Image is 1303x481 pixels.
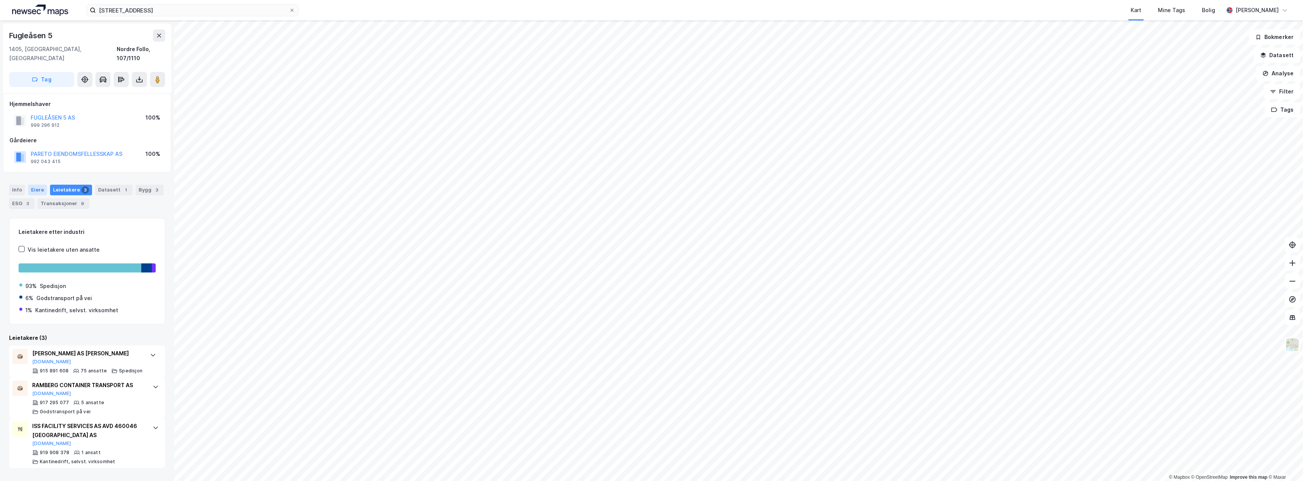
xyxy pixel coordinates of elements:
[25,282,37,291] div: 93%
[1264,84,1300,99] button: Filter
[40,450,69,456] div: 919 908 378
[9,333,165,342] div: Leietakere (3)
[9,185,25,195] div: Info
[1249,30,1300,45] button: Bokmerker
[32,422,145,440] div: ISS FACILITY SERVICES AS AVD 460046 [GEOGRAPHIC_DATA] AS
[40,459,115,465] div: Kantinedrift, selvst. virksomhet
[1265,445,1303,481] iframe: Chat Widget
[1254,48,1300,63] button: Datasett
[40,282,66,291] div: Spedisjon
[9,100,165,109] div: Hjemmelshaver
[9,45,117,63] div: 1405, [GEOGRAPHIC_DATA], [GEOGRAPHIC_DATA]
[1158,6,1185,15] div: Mine Tags
[31,159,61,165] div: 992 043 415
[1202,6,1215,15] div: Bolig
[1236,6,1279,15] div: [PERSON_NAME]
[1230,475,1267,480] a: Improve this map
[9,198,34,209] div: ESG
[9,72,74,87] button: Tag
[153,186,161,194] div: 3
[31,122,59,128] div: 999 296 912
[28,245,100,254] div: Vis leietakere uten ansatte
[32,441,71,447] button: [DOMAIN_NAME]
[36,294,92,303] div: Godstransport på vei
[117,45,165,63] div: Nordre Follo, 107/1110
[1265,445,1303,481] div: Kontrollprogram for chat
[1191,475,1228,480] a: OpenStreetMap
[32,349,142,358] div: [PERSON_NAME] AS [PERSON_NAME]
[81,368,107,374] div: 75 ansatte
[81,400,104,406] div: 5 ansatte
[40,400,69,406] div: 917 295 077
[50,185,92,195] div: Leietakere
[1131,6,1141,15] div: Kart
[19,227,156,237] div: Leietakere etter industri
[25,294,33,303] div: 6%
[9,136,165,145] div: Gårdeiere
[35,306,118,315] div: Kantinedrift, selvst. virksomhet
[1265,102,1300,117] button: Tags
[145,149,160,159] div: 100%
[1285,338,1300,352] img: Z
[136,185,164,195] div: Bygg
[37,198,89,209] div: Transaksjoner
[145,113,160,122] div: 100%
[119,368,142,374] div: Spedisjon
[12,5,68,16] img: logo.a4113a55bc3d86da70a041830d287a7e.svg
[1169,475,1190,480] a: Mapbox
[25,306,32,315] div: 1%
[122,186,130,194] div: 1
[81,186,89,194] div: 3
[96,5,289,16] input: Søk på adresse, matrikkel, gårdeiere, leietakere eller personer
[81,450,101,456] div: 1 ansatt
[1256,66,1300,81] button: Analyse
[32,381,145,390] div: RAMBERG CONTAINER TRANSPORT AS
[32,391,71,397] button: [DOMAIN_NAME]
[40,368,69,374] div: 915 891 608
[79,200,86,207] div: 9
[95,185,133,195] div: Datasett
[32,359,71,365] button: [DOMAIN_NAME]
[24,200,31,207] div: 3
[9,30,54,42] div: Fugleåsen 5
[40,409,91,415] div: Godstransport på vei
[28,185,47,195] div: Eiere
